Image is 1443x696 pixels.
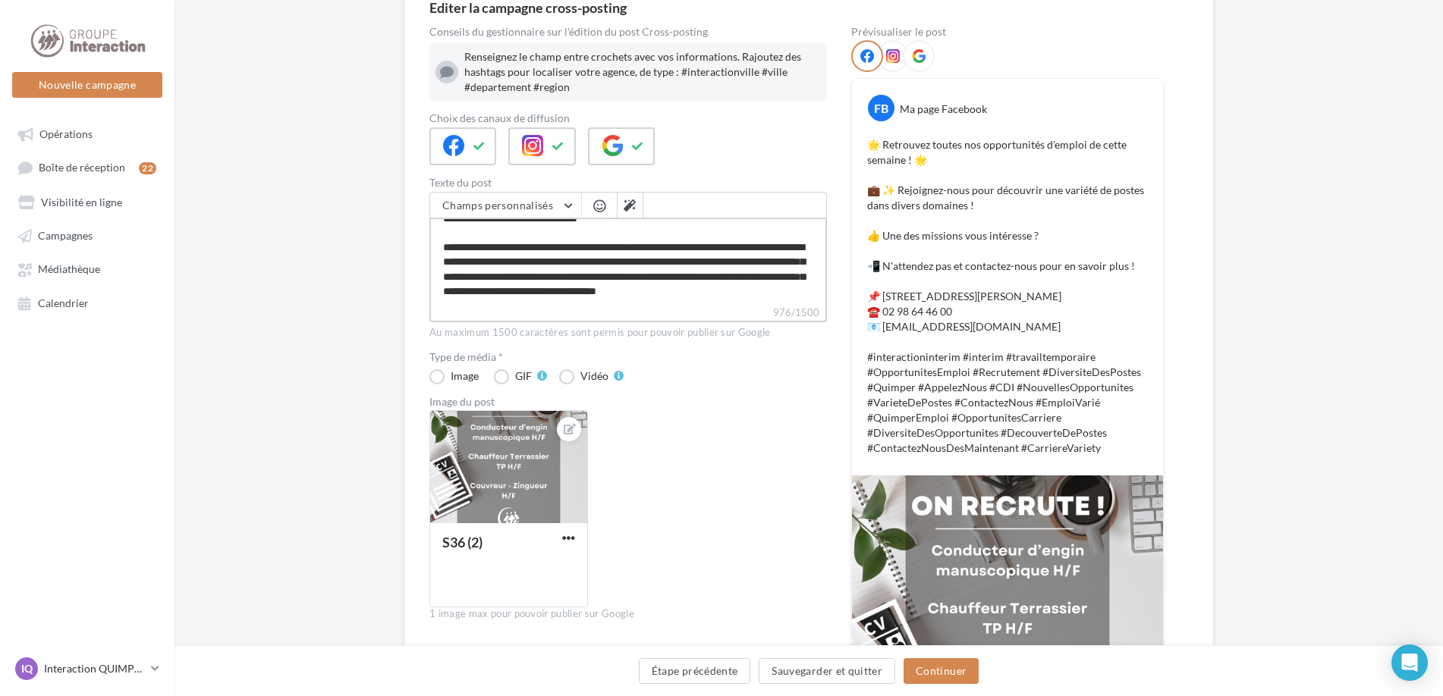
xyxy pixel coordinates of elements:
a: Opérations [9,120,165,147]
div: Vidéo [580,371,608,381]
div: 1 image max pour pouvoir publier sur Google [429,607,827,621]
div: Editer la campagne cross-posting [429,1,627,14]
a: Campagnes [9,221,165,249]
div: Prévisualiser le post [851,27,1164,37]
span: Visibilité en ligne [41,196,122,208]
button: Continuer [904,658,979,684]
div: S36 (2) [442,534,483,550]
label: Texte du post [429,177,827,188]
span: Opérations [39,127,93,140]
a: Calendrier [9,289,165,316]
span: Champs personnalisés [442,199,553,212]
button: Étape précédente [639,658,751,684]
div: Conseils du gestionnaire sur l'édition du post Cross-posting [429,27,827,37]
div: Ma page Facebook [900,102,987,117]
span: Calendrier [38,296,89,309]
p: Interaction QUIMPER [44,661,145,676]
label: 976/1500 [429,305,827,322]
button: Champs personnalisés [430,193,581,218]
div: Au maximum 1500 caractères sont permis pour pouvoir publier sur Google [429,326,827,340]
a: IQ Interaction QUIMPER [12,654,162,683]
div: Image du post [429,397,827,407]
span: Campagnes [38,229,93,242]
button: Sauvegarder et quitter [759,658,895,684]
div: 22 [139,162,156,174]
span: Boîte de réception [39,161,125,174]
div: Open Intercom Messenger [1391,644,1428,681]
a: Boîte de réception22 [9,153,165,181]
div: Renseignez le champ entre crochets avec vos informations. Rajoutez des hashtags pour localiser vo... [464,49,821,95]
div: Image [451,371,479,381]
a: Médiathèque [9,255,165,282]
span: IQ [21,661,33,676]
label: Type de média * [429,352,827,362]
label: Choix des canaux de diffusion [429,113,827,124]
span: Médiathèque [38,263,100,276]
a: Visibilité en ligne [9,188,165,215]
div: GIF [515,371,532,381]
p: 🌟 Retrouvez toutes nos opportunités d'emploi de cette semaine ! 🌟 💼 ✨ Rejoignez-nous pour découvr... [867,137,1148,456]
div: FB [868,95,894,121]
button: Nouvelle campagne [12,72,162,98]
